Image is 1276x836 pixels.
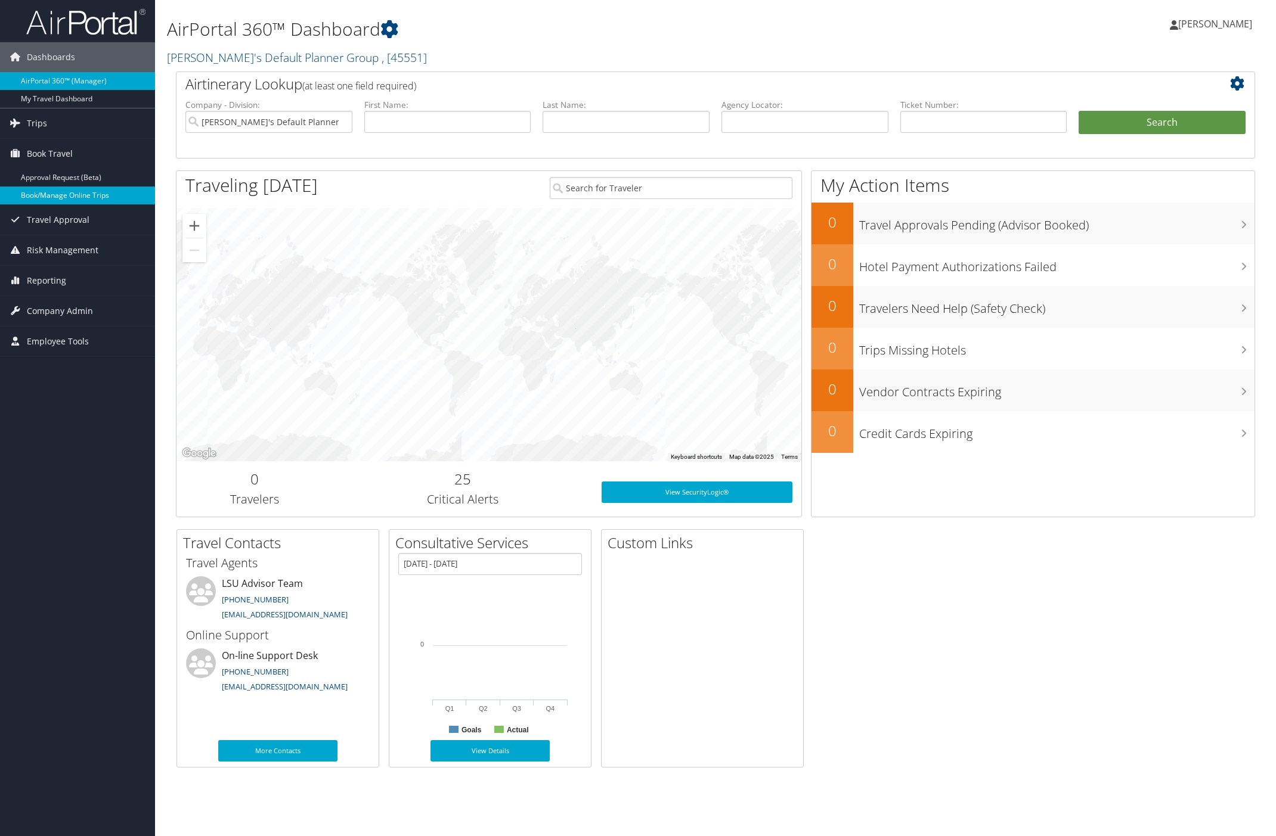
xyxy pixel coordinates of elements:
[859,211,1255,234] h3: Travel Approvals Pending (Advisor Booked)
[222,594,289,605] a: [PHONE_NUMBER]
[812,337,853,358] h2: 0
[185,74,1156,94] h2: Airtinerary Lookup
[382,49,427,66] span: , [ 45551 ]
[550,177,792,199] input: Search for Traveler
[167,17,899,42] h1: AirPortal 360™ Dashboard
[812,379,853,399] h2: 0
[26,8,145,36] img: airportal-logo.png
[222,666,289,677] a: [PHONE_NUMBER]
[185,99,352,111] label: Company - Division:
[812,254,853,274] h2: 0
[27,327,89,356] span: Employee Tools
[420,641,424,648] tspan: 0
[812,421,853,441] h2: 0
[185,491,324,508] h3: Travelers
[512,705,521,712] text: Q3
[859,378,1255,400] h3: Vendor Contracts Expiring
[812,212,853,232] h2: 0
[342,491,584,508] h3: Critical Alerts
[445,705,454,712] text: Q1
[1170,6,1264,42] a: [PERSON_NAME]
[180,576,376,625] li: LSU Advisor Team
[364,99,531,111] label: First Name:
[27,266,66,296] span: Reporting
[167,49,427,66] a: [PERSON_NAME]'s Default Planner Group
[543,99,710,111] label: Last Name:
[859,336,1255,359] h3: Trips Missing Hotels
[27,108,47,138] span: Trips
[608,533,803,553] h2: Custom Links
[812,203,1255,244] a: 0Travel Approvals Pending (Advisor Booked)
[812,244,1255,286] a: 0Hotel Payment Authorizations Failed
[859,419,1255,442] h3: Credit Cards Expiring
[507,726,529,734] text: Actual
[781,453,798,460] a: Terms (opens in new tab)
[729,453,774,460] span: Map data ©2025
[859,253,1255,275] h3: Hotel Payment Authorizations Failed
[27,205,89,235] span: Travel Approval
[479,705,488,712] text: Q2
[546,705,555,712] text: Q4
[812,286,1255,328] a: 0Travelers Need Help (Safety Check)
[185,173,318,198] h1: Traveling [DATE]
[222,681,348,692] a: [EMAIL_ADDRESS][DOMAIN_NAME]
[1079,111,1246,135] button: Search
[462,726,482,734] text: Goals
[186,555,370,571] h3: Travel Agents
[395,533,591,553] h2: Consultative Services
[812,328,1255,369] a: 0Trips Missing Hotels
[27,139,73,169] span: Book Travel
[27,296,93,326] span: Company Admin
[721,99,888,111] label: Agency Locator:
[342,469,584,489] h2: 25
[222,609,348,620] a: [EMAIL_ADDRESS][DOMAIN_NAME]
[27,235,98,265] span: Risk Management
[179,446,219,461] a: Open this area in Google Maps (opens a new window)
[302,79,416,92] span: (at least one field required)
[812,369,1255,411] a: 0Vendor Contracts Expiring
[812,411,1255,453] a: 0Credit Cards Expiring
[27,42,75,72] span: Dashboards
[431,740,550,762] a: View Details
[602,481,792,503] a: View SecurityLogic®
[183,533,379,553] h2: Travel Contacts
[218,740,337,762] a: More Contacts
[182,214,206,238] button: Zoom in
[179,446,219,461] img: Google
[1178,17,1252,30] span: [PERSON_NAME]
[185,469,324,489] h2: 0
[812,296,853,316] h2: 0
[671,453,722,461] button: Keyboard shortcuts
[859,294,1255,317] h3: Travelers Need Help (Safety Check)
[186,627,370,644] h3: Online Support
[812,173,1255,198] h1: My Action Items
[900,99,1067,111] label: Ticket Number:
[180,648,376,697] li: On-line Support Desk
[182,238,206,262] button: Zoom out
